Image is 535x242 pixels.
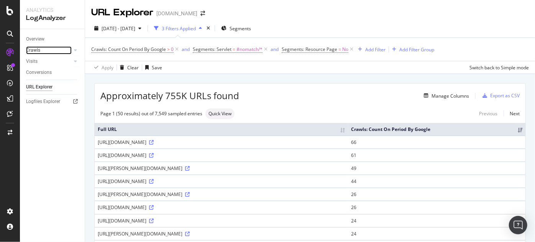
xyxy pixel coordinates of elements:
div: Logfiles Explorer [26,98,60,106]
button: and [182,46,190,53]
div: and [271,46,279,52]
span: Segments [230,25,251,32]
button: Switch back to Simple mode [466,61,529,74]
div: [DOMAIN_NAME] [156,10,197,17]
div: neutral label [205,108,235,119]
div: and [182,46,190,52]
td: 66 [348,136,525,149]
span: 0 [171,44,174,55]
div: Visits [26,57,38,65]
span: = [233,46,235,52]
td: 61 [348,149,525,162]
td: 49 [348,162,525,175]
button: Apply [91,61,113,74]
span: Approximately 755K URLs found [100,89,239,102]
span: Segments: Servlet [193,46,231,52]
div: Add Filter Group [399,46,434,53]
div: Save [152,64,162,71]
div: arrow-right-arrow-left [200,11,205,16]
div: 3 Filters Applied [162,25,196,32]
a: Logfiles Explorer [26,98,79,106]
button: Export as CSV [479,90,520,102]
th: Crawls: Count On Period By Google: activate to sort column ascending [348,123,525,136]
span: > [167,46,170,52]
div: Export as CSV [490,92,520,99]
div: [URL][DOMAIN_NAME] [98,178,345,185]
a: Conversions [26,69,79,77]
span: Crawls: Count On Period By Google [91,46,166,52]
th: Full URL: activate to sort column ascending [95,123,348,136]
div: Overview [26,35,44,43]
a: URL Explorer [26,83,79,91]
div: [URL][DOMAIN_NAME] [98,139,345,146]
div: [URL][PERSON_NAME][DOMAIN_NAME] [98,191,345,198]
div: Analytics [26,6,79,14]
div: Crawls [26,46,40,54]
div: URL Explorer [91,6,153,19]
button: Segments [218,22,254,34]
div: LogAnalyzer [26,14,79,23]
td: 24 [348,227,525,240]
div: Page 1 (50 results) out of 7,549 sampled entries [100,110,202,117]
span: No [342,44,348,55]
button: Clear [117,61,139,74]
div: [URL][DOMAIN_NAME] [98,152,345,159]
button: Add Filter Group [389,45,434,54]
div: [URL][DOMAIN_NAME] [98,204,345,211]
td: 44 [348,175,525,188]
a: Overview [26,35,79,43]
div: [URL][PERSON_NAME][DOMAIN_NAME] [98,231,345,237]
button: [DATE] - [DATE] [91,22,144,34]
a: Crawls [26,46,72,54]
div: [URL][PERSON_NAME][DOMAIN_NAME] [98,165,345,172]
a: Visits [26,57,72,65]
span: = [338,46,341,52]
td: 26 [348,201,525,214]
span: Quick View [208,111,231,116]
div: Manage Columns [432,93,469,99]
div: Conversions [26,69,52,77]
span: [DATE] - [DATE] [102,25,135,32]
div: URL Explorer [26,83,53,91]
div: Open Intercom Messenger [509,216,527,234]
div: Add Filter [365,46,386,53]
button: 3 Filters Applied [151,22,205,34]
div: Apply [102,64,113,71]
a: Next [504,108,520,119]
span: Segments: Resource Page [282,46,337,52]
button: Save [142,61,162,74]
button: Add Filter [355,45,386,54]
button: Manage Columns [421,91,469,100]
td: 26 [348,188,525,201]
td: 24 [348,214,525,227]
div: [URL][DOMAIN_NAME] [98,217,345,224]
div: Clear [127,64,139,71]
span: #nomatch/* [236,44,263,55]
button: and [271,46,279,53]
div: Switch back to Simple mode [469,64,529,71]
div: times [205,25,212,32]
